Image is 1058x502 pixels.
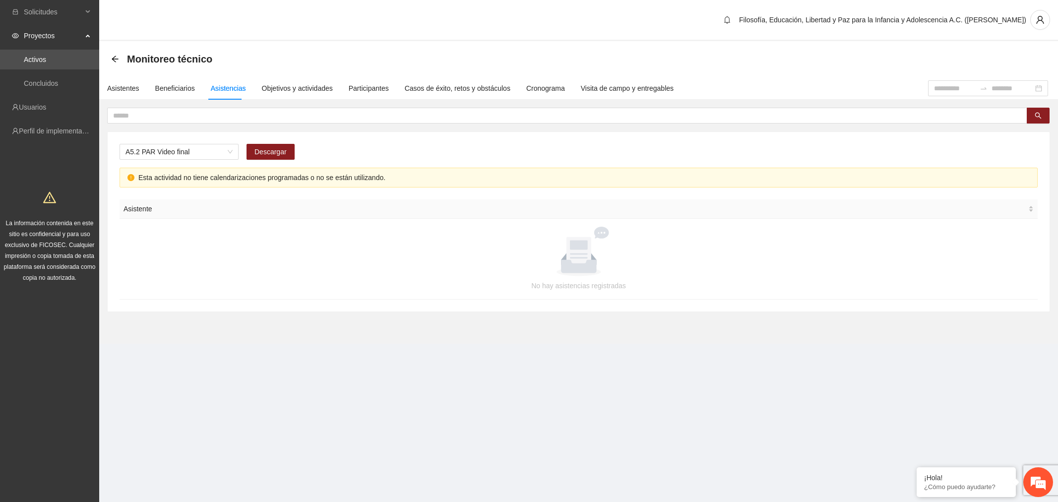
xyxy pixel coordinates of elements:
div: Esta actividad no tiene calendarizaciones programadas o no se están utilizando. [138,172,1030,183]
span: search [1035,112,1042,120]
button: user [1030,10,1050,30]
span: eye [12,32,19,39]
span: exclamation-circle [127,174,134,181]
div: Visita de campo y entregables [581,83,674,94]
div: ¡Hola! [924,474,1008,482]
th: Asistente [120,199,1038,219]
div: Cronograma [526,83,565,94]
span: A5.2 PAR Video final [125,144,233,159]
span: arrow-left [111,55,119,63]
div: No hay asistencias registradas [131,280,1026,291]
div: Casos de éxito, retos y obstáculos [405,83,510,94]
div: Objetivos y actividades [262,83,333,94]
a: Perfil de implementadora [19,127,96,135]
div: Beneficiarios [155,83,195,94]
span: Filosofía, Educación, Libertad y Paz para la Infancia y Adolescencia A.C. ([PERSON_NAME]) [739,16,1026,24]
button: search [1027,108,1050,124]
button: bell [719,12,735,28]
div: Back [111,55,119,63]
a: Usuarios [19,103,46,111]
p: ¿Cómo puedo ayudarte? [924,483,1008,491]
span: Descargar [254,146,287,157]
a: Activos [24,56,46,63]
span: Solicitudes [24,2,82,22]
span: bell [720,16,735,24]
span: to [980,84,988,92]
div: Participantes [349,83,389,94]
span: Asistente [124,203,1026,214]
a: Concluidos [24,79,58,87]
span: inbox [12,8,19,15]
span: swap-right [980,84,988,92]
span: La información contenida en este sitio es confidencial y para uso exclusivo de FICOSEC. Cualquier... [4,220,96,281]
div: Asistentes [107,83,139,94]
button: Descargar [247,144,295,160]
span: Monitoreo técnico [127,51,212,67]
span: warning [43,191,56,204]
span: user [1031,15,1050,24]
span: Proyectos [24,26,82,46]
div: Asistencias [211,83,246,94]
